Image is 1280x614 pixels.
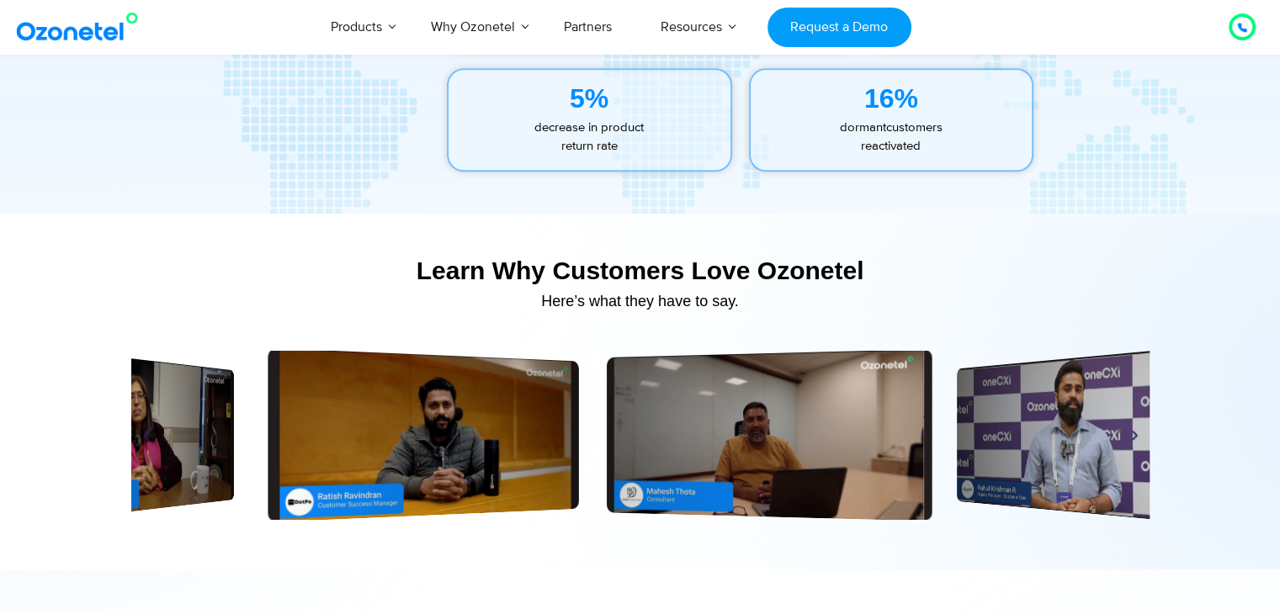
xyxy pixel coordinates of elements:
p: decrease in product return rate [449,119,730,156]
div: 16% [751,78,1033,119]
span: dormant [840,119,886,135]
div: 3 / 6 [268,347,580,521]
div: 4 / 6 [607,348,932,521]
div: Learn Why Customers Love Ozonetel​ [131,256,1150,285]
div: Previous slide [140,428,152,441]
div: 5 / 6 [957,347,1191,522]
a: Request a Demo [767,8,911,47]
a: Dotpe.png [268,347,580,521]
a: rivem [957,347,1191,522]
div: 2 / 6 [44,347,234,521]
p: customers reactivated [751,119,1033,156]
div: 5% [449,78,730,119]
div: Slides [131,351,1150,519]
div: Next slide [1129,428,1141,441]
a: Total-Environment.png [607,348,932,521]
a: ET-Money.png [44,347,234,521]
div: Here’s what they have to say. [131,294,1150,309]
